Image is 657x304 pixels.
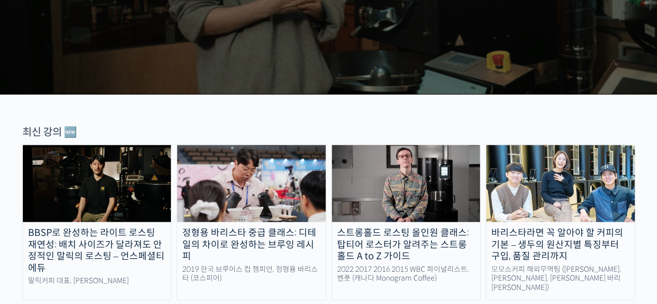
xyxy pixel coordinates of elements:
[486,144,635,300] a: 바리스타라면 꼭 알아야 할 커피의 기본 – 생두의 원산지별 특징부터 구입, 품질 관리까지 모모스커피 해외무역팀 ([PERSON_NAME], [PERSON_NAME], [PER...
[3,218,69,244] a: 홈
[134,218,199,244] a: 설정
[177,227,326,262] div: 정형용 바리스타 중급 클래스: 디테일의 차이로 완성하는 브루잉 레시피
[486,265,635,293] div: 모모스커피 해외무역팀 ([PERSON_NAME], [PERSON_NAME], [PERSON_NAME] 바리[PERSON_NAME])
[177,265,326,283] div: 2019 한국 브루어스 컵 챔피언, 정형용 바리스타 (코스피어)
[486,227,635,262] div: 바리스타라면 꼭 알아야 할 커피의 기본 – 생두의 원산지별 특징부터 구입, 품질 관리까지
[177,144,326,300] a: 정형용 바리스타 중급 클래스: 디테일의 차이로 완성하는 브루잉 레시피 2019 한국 브루어스 컵 챔피언, 정형용 바리스타 (코스피어)
[332,227,480,262] div: 스트롱홀드 로스팅 올인원 클래스: 탑티어 로스터가 알려주는 스트롱홀드 A to Z 가이드
[69,218,134,244] a: 대화
[33,233,39,242] span: 홈
[95,234,108,242] span: 대화
[486,145,635,222] img: momos_course-thumbnail.jpg
[23,145,171,222] img: malic-roasting-class_course-thumbnail.jpg
[23,227,171,274] div: BBSP로 완성하는 라이트 로스팅 재연성: 배치 사이즈가 달라져도 안정적인 말릭의 로스팅 – 언스페셜티 에듀
[332,265,480,283] div: 2022 2017 2016 2015 WBC 파이널리스트, 벤풋 (캐나다 Monogram Coffee)
[160,233,173,242] span: 설정
[331,144,481,300] a: 스트롱홀드 로스팅 올인원 클래스: 탑티어 로스터가 알려주는 스트롱홀드 A to Z 가이드 2022 2017 2016 2015 WBC 파이널리스트, 벤풋 (캐나다 Monogra...
[177,145,326,222] img: advanced-brewing_course-thumbnail.jpeg
[332,145,480,222] img: stronghold-roasting_course-thumbnail.jpg
[22,125,635,139] div: 최신 강의 🆕
[23,276,171,286] div: 말릭커피 대표, [PERSON_NAME]
[22,144,172,300] a: BBSP로 완성하는 라이트 로스팅 재연성: 배치 사이즈가 달라져도 안정적인 말릭의 로스팅 – 언스페셜티 에듀 말릭커피 대표, [PERSON_NAME]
